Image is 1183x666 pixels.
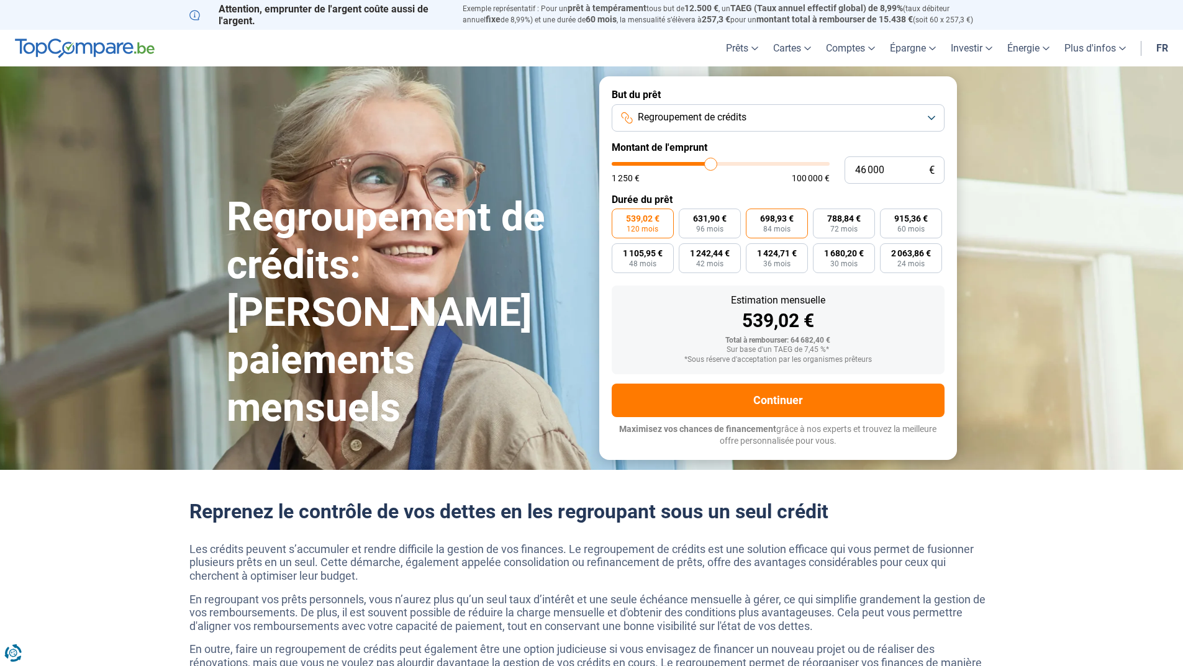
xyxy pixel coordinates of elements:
p: En regroupant vos prêts personnels, vous n’aurez plus qu’un seul taux d’intérêt et une seule éché... [189,593,994,633]
span: TAEG (Taux annuel effectif global) de 8,99% [730,3,903,13]
a: Cartes [766,30,818,66]
h2: Reprenez le contrôle de vos dettes en les regroupant sous un seul crédit [189,500,994,523]
a: Énergie [1000,30,1057,66]
div: Estimation mensuelle [622,295,935,305]
span: 631,90 € [693,214,727,223]
a: Investir [943,30,1000,66]
span: € [929,165,935,176]
span: 1 105,95 € [623,249,663,258]
div: *Sous réserve d'acceptation par les organismes prêteurs [622,356,935,364]
span: 42 mois [696,260,723,268]
a: Prêts [718,30,766,66]
span: 698,93 € [760,214,794,223]
a: Comptes [818,30,882,66]
span: 257,3 € [702,14,730,24]
span: 915,36 € [894,214,928,223]
span: 84 mois [763,225,791,233]
span: 96 mois [696,225,723,233]
p: Les crédits peuvent s’accumuler et rendre difficile la gestion de vos finances. Le regroupement d... [189,542,994,583]
p: grâce à nos experts et trouvez la meilleure offre personnalisée pour vous. [612,423,945,448]
div: 539,02 € [622,312,935,330]
span: 1 250 € [612,174,640,182]
h1: Regroupement de crédits: [PERSON_NAME] paiements mensuels [227,194,584,432]
span: 60 mois [897,225,925,233]
span: 12.500 € [684,3,718,13]
span: 2 063,86 € [891,249,931,258]
label: But du prêt [612,89,945,101]
div: Sur base d'un TAEG de 7,45 %* [622,346,935,354]
button: Regroupement de crédits [612,104,945,132]
span: fixe [486,14,501,24]
a: fr [1149,30,1176,66]
label: Durée du prêt [612,194,945,205]
span: 788,84 € [827,214,861,223]
p: Attention, emprunter de l'argent coûte aussi de l'argent. [189,3,448,27]
span: prêt à tempérament [568,3,646,13]
span: Maximisez vos chances de financement [619,424,776,434]
span: 24 mois [897,260,925,268]
span: 30 mois [830,260,858,268]
span: 539,02 € [626,214,659,223]
span: 60 mois [586,14,617,24]
p: Exemple représentatif : Pour un tous but de , un (taux débiteur annuel de 8,99%) et une durée de ... [463,3,994,25]
span: 72 mois [830,225,858,233]
a: Épargne [882,30,943,66]
span: 1 242,44 € [690,249,730,258]
span: 120 mois [627,225,658,233]
span: 100 000 € [792,174,830,182]
span: 48 mois [629,260,656,268]
img: TopCompare [15,38,155,58]
span: 1 424,71 € [757,249,797,258]
div: Total à rembourser: 64 682,40 € [622,336,935,345]
span: 1 680,20 € [824,249,864,258]
span: 36 mois [763,260,791,268]
button: Continuer [612,384,945,417]
label: Montant de l'emprunt [612,142,945,153]
span: montant total à rembourser de 15.438 € [756,14,913,24]
span: Regroupement de crédits [638,110,746,124]
a: Plus d'infos [1057,30,1133,66]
